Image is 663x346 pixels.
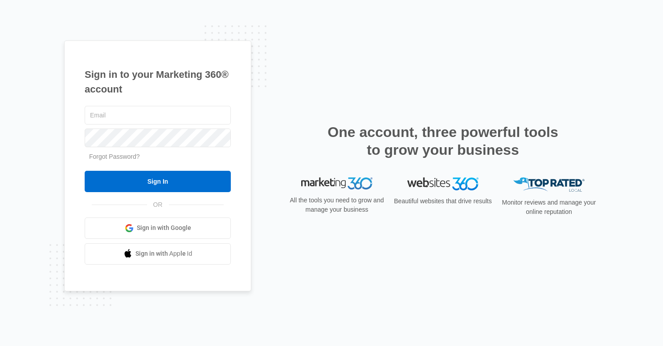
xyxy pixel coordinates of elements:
[85,217,231,239] a: Sign in with Google
[135,249,192,258] span: Sign in with Apple Id
[393,197,493,206] p: Beautiful websites that drive results
[287,196,387,214] p: All the tools you need to grow and manage your business
[85,171,231,192] input: Sign In
[325,123,561,159] h2: One account, three powerful tools to grow your business
[85,243,231,265] a: Sign in with Apple Id
[513,177,585,192] img: Top Rated Local
[147,200,169,209] span: OR
[85,67,231,97] h1: Sign in to your Marketing 360® account
[85,106,231,125] input: Email
[499,198,599,217] p: Monitor reviews and manage your online reputation
[137,223,191,233] span: Sign in with Google
[407,177,479,190] img: Websites 360
[89,153,140,160] a: Forgot Password?
[301,177,372,190] img: Marketing 360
